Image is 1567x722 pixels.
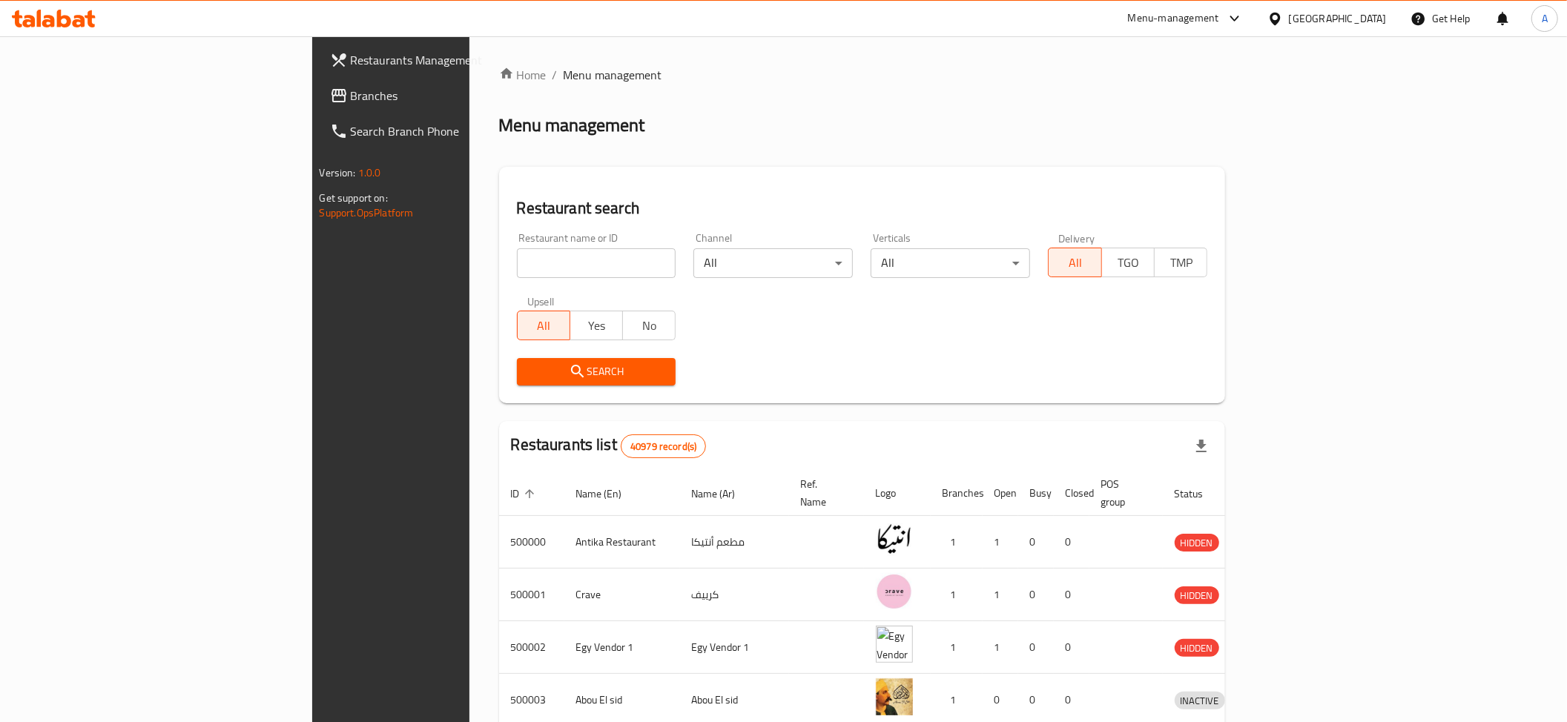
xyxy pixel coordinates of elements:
img: Antika Restaurant [876,520,913,557]
div: Menu-management [1128,10,1219,27]
span: Status [1175,485,1223,503]
span: All [524,315,564,337]
span: Restaurants Management [351,51,562,69]
h2: Restaurant search [517,197,1208,219]
span: POS group [1101,475,1145,511]
td: 0 [1054,621,1089,674]
span: HIDDEN [1175,534,1219,552]
td: 1 [931,621,983,674]
img: Egy Vendor 1 [876,626,913,663]
input: Search for restaurant name or ID.. [517,248,676,278]
span: TMP [1161,252,1201,274]
button: Yes [570,311,623,340]
td: Egy Vendor 1 [680,621,789,674]
a: Search Branch Phone [318,113,574,149]
td: 1 [931,569,983,621]
a: Support.OpsPlatform [320,203,414,222]
td: 1 [983,569,1018,621]
span: HIDDEN [1175,640,1219,657]
button: Search [517,358,676,385]
td: 1 [983,621,1018,674]
td: 0 [1018,621,1054,674]
div: HIDDEN [1175,639,1219,657]
td: 0 [1054,569,1089,621]
span: Search [529,362,664,381]
span: Get support on: [320,188,388,208]
div: Total records count [621,434,706,458]
td: 0 [1054,516,1089,569]
span: Name (Ar) [692,485,755,503]
span: Branches [351,87,562,105]
button: All [1048,248,1101,277]
button: No [622,311,676,340]
a: Restaurants Management [318,42,574,78]
th: Open [983,471,1018,516]
span: A [1542,10,1548,27]
td: 1 [983,516,1018,569]
button: TMP [1154,248,1207,277]
td: Egy Vendor 1 [564,621,680,674]
label: Delivery [1058,233,1095,243]
div: HIDDEN [1175,534,1219,552]
span: Version: [320,163,356,182]
nav: breadcrumb [499,66,1226,84]
td: مطعم أنتيكا [680,516,789,569]
span: Ref. Name [801,475,846,511]
img: Crave [876,573,913,610]
div: Export file [1184,428,1219,464]
td: 0 [1018,569,1054,621]
td: 0 [1018,516,1054,569]
span: ID [511,485,539,503]
th: Logo [864,471,931,516]
span: Search Branch Phone [351,122,562,140]
span: 1.0.0 [358,163,381,182]
td: Antika Restaurant [564,516,680,569]
a: Branches [318,78,574,113]
td: 1 [931,516,983,569]
th: Busy [1018,471,1054,516]
div: All [871,248,1030,278]
span: HIDDEN [1175,587,1219,604]
td: كرييف [680,569,789,621]
span: INACTIVE [1175,692,1225,709]
span: All [1055,252,1095,274]
img: Abou El sid [876,678,913,715]
h2: Restaurants list [511,434,707,458]
span: TGO [1108,252,1149,274]
span: No [629,315,670,337]
td: Crave [564,569,680,621]
div: [GEOGRAPHIC_DATA] [1289,10,1387,27]
th: Closed [1054,471,1089,516]
span: Yes [576,315,617,337]
h2: Menu management [499,113,645,137]
div: All [693,248,853,278]
span: 40979 record(s) [621,440,705,454]
button: TGO [1101,248,1155,277]
span: Name (En) [576,485,641,503]
label: Upsell [527,296,555,306]
span: Menu management [564,66,662,84]
button: All [517,311,570,340]
div: INACTIVE [1175,692,1225,709]
th: Branches [931,471,983,516]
